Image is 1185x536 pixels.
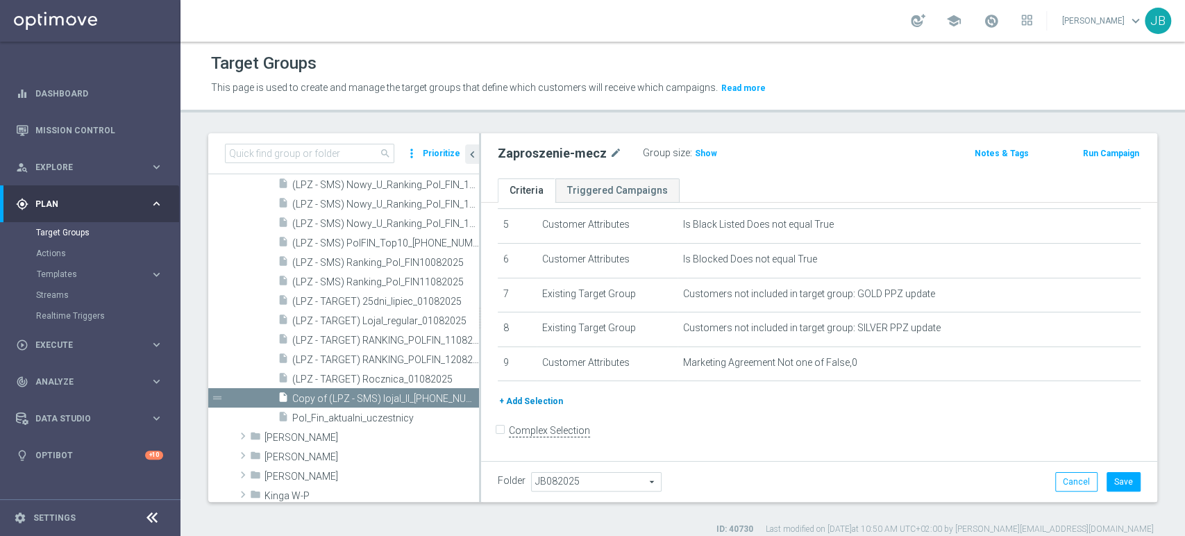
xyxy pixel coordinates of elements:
button: play_circle_outline Execute keyboard_arrow_right [15,340,164,351]
span: Copy of (LPZ - SMS) lojal_II_25082025 [292,393,479,405]
span: (LPZ - TARGET) 25dni_lipiec_01082025 [292,296,479,308]
td: Existing Target Group [537,312,678,347]
button: Mission Control [15,125,164,136]
i: insert_drive_file [278,256,289,271]
i: gps_fixed [16,198,28,210]
td: 7 [498,278,537,312]
a: Streams [36,290,144,301]
div: Streams [36,285,179,305]
i: insert_drive_file [278,353,289,369]
i: keyboard_arrow_right [150,412,163,425]
i: keyboard_arrow_right [150,197,163,210]
i: chevron_left [466,148,479,161]
div: +10 [145,451,163,460]
div: Explore [16,161,150,174]
button: lightbulb Optibot +10 [15,450,164,461]
i: insert_drive_file [278,372,289,388]
span: Explore [35,163,150,171]
i: keyboard_arrow_right [150,160,163,174]
i: keyboard_arrow_right [150,338,163,351]
span: (LPZ - SMS) Nowy_U_Ranking_Pol_FIN_14082025 [292,218,479,230]
i: insert_drive_file [278,411,289,427]
span: Plan [35,200,150,208]
div: Templates [37,270,150,278]
button: Templates keyboard_arrow_right [36,269,164,280]
div: Dashboard [16,75,163,112]
span: Kinga W-P [264,490,479,502]
div: person_search Explore keyboard_arrow_right [15,162,164,173]
i: insert_drive_file [278,197,289,213]
div: Mission Control [16,112,163,149]
button: chevron_left [465,144,479,164]
i: insert_drive_file [278,333,289,349]
h1: Target Groups [211,53,317,74]
i: play_circle_outline [16,339,28,351]
i: insert_drive_file [278,392,289,408]
td: 5 [498,209,537,244]
span: Analyze [35,378,150,386]
div: Data Studio [16,412,150,425]
i: insert_drive_file [278,294,289,310]
i: insert_drive_file [278,275,289,291]
button: + Add Selection [498,394,564,409]
a: [PERSON_NAME]keyboard_arrow_down [1061,10,1145,31]
div: Execute [16,339,150,351]
div: equalizer Dashboard [15,88,164,99]
span: Kamil N. [264,432,479,444]
i: keyboard_arrow_right [150,268,163,281]
a: Realtime Triggers [36,310,144,321]
div: Templates [36,264,179,285]
button: Notes & Tags [973,146,1030,161]
div: Plan [16,198,150,210]
i: keyboard_arrow_right [150,375,163,388]
i: folder [250,469,261,485]
span: search [380,148,391,159]
i: insert_drive_file [278,178,289,194]
span: Pol_Fin_aktualni_uczestnicy [292,412,479,424]
span: Customers not included in target group: GOLD PPZ update [683,288,935,300]
div: gps_fixed Plan keyboard_arrow_right [15,199,164,210]
i: person_search [16,161,28,174]
label: Complex Selection [509,424,590,437]
td: Existing Target Group [537,278,678,312]
div: Actions [36,243,179,264]
i: more_vert [405,144,419,163]
div: Analyze [16,376,150,388]
a: Optibot [35,437,145,474]
button: Read more [720,81,767,96]
span: school [946,13,961,28]
a: Triggered Campaigns [555,178,680,203]
i: lightbulb [16,449,28,462]
div: track_changes Analyze keyboard_arrow_right [15,376,164,387]
span: keyboard_arrow_down [1128,13,1143,28]
label: Folder [498,475,526,487]
td: 8 [498,312,537,347]
a: Criteria [498,178,555,203]
label: : [690,147,692,159]
a: Mission Control [35,112,163,149]
i: settings [14,512,26,524]
label: Last modified on [DATE] at 10:50 AM UTC+02:00 by [PERSON_NAME][EMAIL_ADDRESS][DOMAIN_NAME] [766,524,1154,535]
span: (LPZ - TARGET) RANKING_POLFIN_11082025 [292,335,479,346]
i: insert_drive_file [278,314,289,330]
td: Customer Attributes [537,243,678,278]
label: Group size [643,147,690,159]
div: Target Groups [36,222,179,243]
i: insert_drive_file [278,236,289,252]
button: Data Studio keyboard_arrow_right [15,413,164,424]
span: (LPZ - SMS) Ranking_Pol_FIN10082025 [292,257,479,269]
td: Customer Attributes [537,209,678,244]
span: Kasia K. [264,471,479,483]
span: Show [695,149,717,158]
span: Marketing Agreement Not one of False,0 [683,357,857,369]
i: track_changes [16,376,28,388]
td: Customer Attributes [537,346,678,381]
i: folder [250,450,261,466]
span: (LPZ - TARGET) Rocznica_01082025 [292,374,479,385]
span: Is Blocked Does not equal True [683,253,817,265]
button: Save [1107,472,1141,492]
